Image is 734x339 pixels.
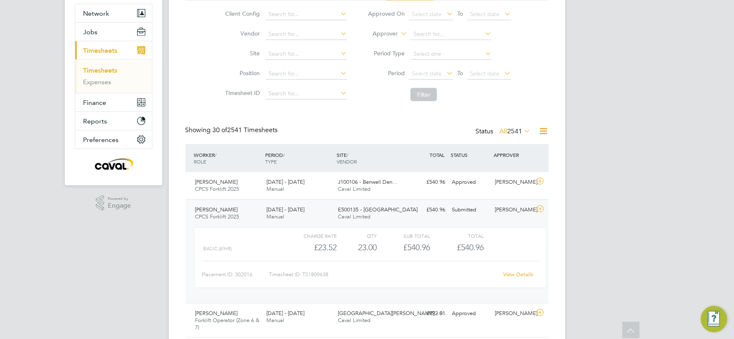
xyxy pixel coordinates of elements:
[283,231,337,241] div: Charge rate
[83,9,109,17] span: Network
[83,47,118,55] span: Timesheets
[338,310,448,317] span: [GEOGRAPHIC_DATA][PERSON_NAME] - S…
[266,28,347,40] input: Search for...
[223,50,260,57] label: Site
[195,213,240,220] span: CPCS Forklift 2025
[204,246,232,251] span: Basic (£/HR)
[283,152,285,158] span: /
[338,317,371,324] span: Caval Limited
[215,152,217,158] span: /
[368,50,405,57] label: Period Type
[377,231,430,241] div: Sub Total
[223,69,260,77] label: Position
[266,9,347,20] input: Search for...
[338,206,418,213] span: E500135 - [GEOGRAPHIC_DATA]
[470,10,500,18] span: Select date
[195,310,238,317] span: [PERSON_NAME]
[701,306,727,332] button: Engage Resource Center
[508,127,523,135] span: 2541
[338,185,371,192] span: Caval Limited
[457,242,484,252] span: £540.96
[195,185,240,192] span: CPCS Forklift 2025
[213,126,278,134] span: 2541 Timesheets
[83,28,98,36] span: Jobs
[406,307,449,320] div: £992.01
[269,268,499,281] div: Timesheet ID: TS1809638
[411,88,437,101] button: Filter
[75,4,152,22] button: Network
[368,69,405,77] label: Period
[449,307,492,320] div: Approved
[492,203,534,217] div: [PERSON_NAME]
[266,178,304,185] span: [DATE] - [DATE]
[500,127,531,135] label: All
[347,152,348,158] span: /
[377,241,430,254] div: £540.96
[411,28,492,40] input: Search for...
[192,147,264,169] div: WORKER
[75,59,152,93] div: Timesheets
[430,231,484,241] div: Total
[75,93,152,111] button: Finance
[406,175,449,189] div: £540.96
[337,241,377,254] div: 23.00
[337,231,377,241] div: QTY
[266,317,284,324] span: Manual
[263,147,335,169] div: PERIOD
[185,126,280,135] div: Showing
[504,271,534,278] a: View Details
[223,89,260,97] label: Timesheet ID
[213,126,228,134] span: 30 of
[335,147,406,169] div: SITE
[283,241,337,254] div: £23.52
[470,70,500,77] span: Select date
[338,178,398,185] span: J100106 - Benwell Den…
[476,126,532,137] div: Status
[83,99,107,107] span: Finance
[266,213,284,220] span: Manual
[108,202,131,209] span: Engage
[266,88,347,100] input: Search for...
[93,157,134,171] img: caval-logo-retina.png
[75,41,152,59] button: Timesheets
[75,130,152,149] button: Preferences
[492,307,534,320] div: [PERSON_NAME]
[266,310,304,317] span: [DATE] - [DATE]
[83,117,107,125] span: Reports
[202,268,269,281] div: Placement ID: 302016
[195,206,238,213] span: [PERSON_NAME]
[75,23,152,41] button: Jobs
[368,10,405,17] label: Approved On
[75,112,152,130] button: Reports
[108,195,131,202] span: Powered by
[266,206,304,213] span: [DATE] - [DATE]
[337,158,357,165] span: VENDOR
[83,78,112,86] a: Expenses
[338,213,371,220] span: Caval Limited
[449,147,492,162] div: STATUS
[223,10,260,17] label: Client Config
[361,30,398,38] label: Approver
[83,136,119,144] span: Preferences
[194,158,207,165] span: ROLE
[266,185,284,192] span: Manual
[411,48,492,60] input: Select one
[83,66,118,74] a: Timesheets
[492,175,534,189] div: [PERSON_NAME]
[195,178,238,185] span: [PERSON_NAME]
[266,48,347,60] input: Search for...
[195,317,260,331] span: Forklift Operator (Zone 6 & 7)
[265,158,277,165] span: TYPE
[492,147,534,162] div: APPROVER
[406,203,449,217] div: £540.96
[412,10,442,18] span: Select date
[96,195,131,211] a: Powered byEngage
[449,175,492,189] div: Approved
[430,152,445,158] span: TOTAL
[412,70,442,77] span: Select date
[449,203,492,217] div: Submitted
[455,68,466,78] span: To
[75,157,152,171] a: Go to home page
[223,30,260,37] label: Vendor
[455,8,466,19] span: To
